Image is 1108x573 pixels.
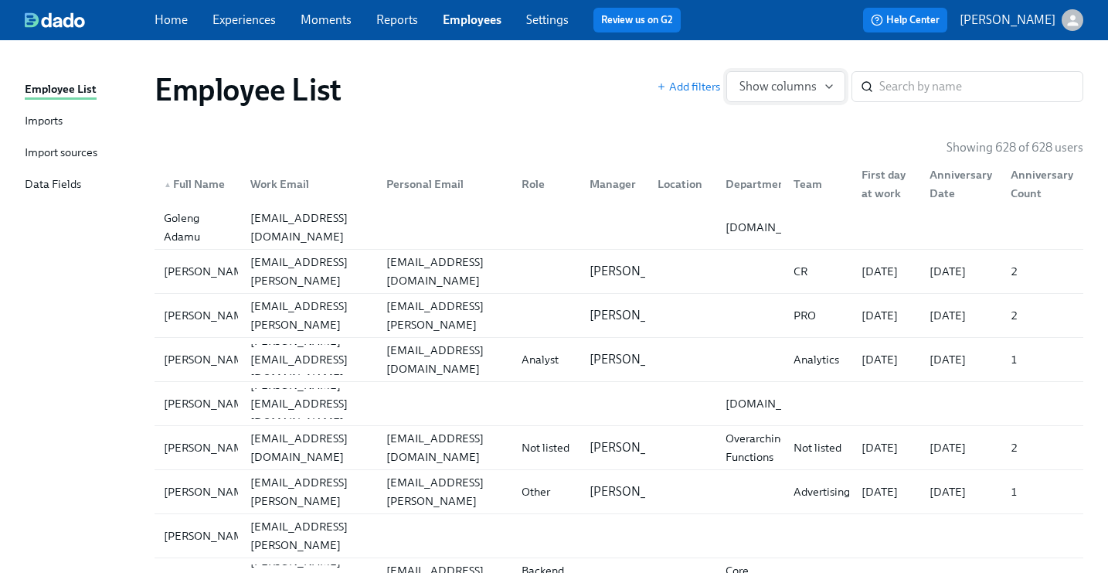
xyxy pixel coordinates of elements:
[960,12,1055,29] p: [PERSON_NAME]
[380,455,509,529] div: [PERSON_NAME][EMAIL_ADDRESS][PERSON_NAME][DOMAIN_NAME]
[155,426,1083,470] a: [PERSON_NAME][EMAIL_ADDRESS][DOMAIN_NAME][EMAIL_ADDRESS][DOMAIN_NAME]Not listed[PERSON_NAME]Overa...
[583,175,645,193] div: Manager
[1004,350,1079,369] div: 1
[960,9,1083,31] button: [PERSON_NAME]
[787,306,849,325] div: PRO
[380,253,509,290] div: [EMAIL_ADDRESS][DOMAIN_NAME]
[515,438,577,457] div: Not listed
[158,169,238,200] div: ▲Full Name
[374,169,509,200] div: Personal Email
[158,209,238,246] div: Goleng Adamu
[158,438,260,457] div: [PERSON_NAME]
[155,294,1083,338] a: [PERSON_NAME][PERSON_NAME][EMAIL_ADDRESS][PERSON_NAME][DOMAIN_NAME][PERSON_NAME][EMAIL_ADDRESS][P...
[244,332,373,387] div: [PERSON_NAME][EMAIL_ADDRESS][DOMAIN_NAME]
[155,382,1083,426] a: [PERSON_NAME][PERSON_NAME][EMAIL_ADDRESS][DOMAIN_NAME][DOMAIN_NAME]
[651,175,713,193] div: Location
[25,112,142,131] a: Imports
[25,112,63,131] div: Imports
[244,499,373,573] div: [PERSON_NAME][EMAIL_ADDRESS][PERSON_NAME][DOMAIN_NAME]
[155,12,188,27] a: Home
[947,139,1083,156] p: Showing 628 of 628 users
[923,483,998,501] div: [DATE]
[863,8,947,32] button: Help Center
[590,483,685,500] p: [PERSON_NAME]
[158,527,260,545] div: [PERSON_NAME]
[515,350,577,369] div: Analyst
[781,169,849,200] div: Team
[719,394,825,413] div: [DOMAIN_NAME]
[1004,262,1079,281] div: 2
[155,514,1083,558] div: [PERSON_NAME][PERSON_NAME][EMAIL_ADDRESS][PERSON_NAME][DOMAIN_NAME]
[719,175,796,193] div: Department
[158,483,260,501] div: [PERSON_NAME]
[155,514,1083,558] a: [PERSON_NAME][PERSON_NAME][EMAIL_ADDRESS][PERSON_NAME][DOMAIN_NAME]
[593,8,681,32] button: Review us on G2
[515,483,577,501] div: Other
[380,175,509,193] div: Personal Email
[787,483,856,501] div: Advertising
[726,71,845,102] button: Show columns
[787,262,849,281] div: CR
[917,169,998,200] div: Anniversary Date
[923,262,998,281] div: [DATE]
[871,12,940,28] span: Help Center
[244,429,373,466] div: [EMAIL_ADDRESS][DOMAIN_NAME]
[590,439,685,456] p: [PERSON_NAME]
[155,338,1083,382] a: [PERSON_NAME][PERSON_NAME][EMAIL_ADDRESS][DOMAIN_NAME][EMAIL_ADDRESS][DOMAIN_NAME]Analyst[PERSON_...
[923,306,998,325] div: [DATE]
[155,294,1083,337] div: [PERSON_NAME][PERSON_NAME][EMAIL_ADDRESS][PERSON_NAME][DOMAIN_NAME][PERSON_NAME][EMAIL_ADDRESS][P...
[923,438,998,457] div: [DATE]
[155,338,1083,381] div: [PERSON_NAME][PERSON_NAME][EMAIL_ADDRESS][DOMAIN_NAME][EMAIL_ADDRESS][DOMAIN_NAME]Analyst[PERSON_...
[657,79,720,94] button: Add filters
[509,169,577,200] div: Role
[879,71,1083,102] input: Search by name
[155,250,1083,294] a: [PERSON_NAME][PERSON_NAME][EMAIL_ADDRESS][PERSON_NAME][DOMAIN_NAME][EMAIL_ADDRESS][DOMAIN_NAME][P...
[855,438,917,457] div: [DATE]
[380,341,509,378] div: [EMAIL_ADDRESS][DOMAIN_NAME]
[923,350,998,369] div: [DATE]
[25,176,81,195] div: Data Fields
[155,206,1083,250] a: Goleng Adamu[EMAIL_ADDRESS][DOMAIN_NAME][DOMAIN_NAME]
[155,382,1083,425] div: [PERSON_NAME][PERSON_NAME][EMAIL_ADDRESS][DOMAIN_NAME][DOMAIN_NAME]
[155,470,1083,513] div: [PERSON_NAME][PERSON_NAME][EMAIL_ADDRESS][PERSON_NAME][DOMAIN_NAME][PERSON_NAME][EMAIL_ADDRESS][P...
[158,175,238,193] div: Full Name
[645,169,713,200] div: Location
[158,306,260,325] div: [PERSON_NAME]
[849,169,917,200] div: First day at work
[155,470,1083,514] a: [PERSON_NAME][PERSON_NAME][EMAIL_ADDRESS][PERSON_NAME][DOMAIN_NAME][PERSON_NAME][EMAIL_ADDRESS][P...
[244,376,373,431] div: [PERSON_NAME][EMAIL_ADDRESS][DOMAIN_NAME]
[244,278,373,353] div: [PERSON_NAME][EMAIL_ADDRESS][PERSON_NAME][DOMAIN_NAME]
[515,175,577,193] div: Role
[1004,306,1079,325] div: 2
[155,206,1083,249] div: Goleng Adamu[EMAIL_ADDRESS][DOMAIN_NAME][DOMAIN_NAME]
[380,278,509,353] div: [PERSON_NAME][EMAIL_ADDRESS][PERSON_NAME][DOMAIN_NAME]
[855,483,917,501] div: [DATE]
[25,80,97,100] div: Employee List
[25,12,155,28] a: dado
[526,12,569,27] a: Settings
[719,218,825,237] div: [DOMAIN_NAME]
[25,144,142,163] a: Import sources
[158,262,260,281] div: [PERSON_NAME]
[301,12,352,27] a: Moments
[577,169,645,200] div: Manager
[1004,483,1079,501] div: 1
[855,350,917,369] div: [DATE]
[212,12,276,27] a: Experiences
[25,144,97,163] div: Import sources
[25,12,85,28] img: dado
[1004,438,1079,457] div: 2
[380,429,509,466] div: [EMAIL_ADDRESS][DOMAIN_NAME]
[1004,165,1079,203] div: Anniversary Count
[164,181,172,189] span: ▲
[155,426,1083,469] div: [PERSON_NAME][EMAIL_ADDRESS][DOMAIN_NAME][EMAIL_ADDRESS][DOMAIN_NAME]Not listed[PERSON_NAME]Overa...
[158,394,260,413] div: [PERSON_NAME]
[244,234,373,309] div: [PERSON_NAME][EMAIL_ADDRESS][PERSON_NAME][DOMAIN_NAME]
[713,169,781,200] div: Department
[590,263,685,280] p: [PERSON_NAME]
[998,169,1079,200] div: Anniversary Count
[590,307,685,324] p: [PERSON_NAME]
[158,350,260,369] div: [PERSON_NAME]
[787,350,849,369] div: Analytics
